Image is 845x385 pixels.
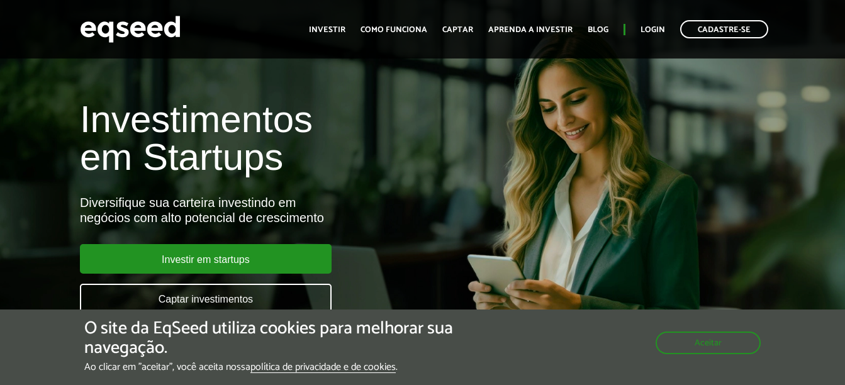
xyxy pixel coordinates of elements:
a: Captar [442,26,473,34]
a: Como funciona [361,26,427,34]
div: Diversifique sua carteira investindo em negócios com alto potencial de crescimento [80,195,484,225]
a: Investir em startups [80,244,332,274]
a: Cadastre-se [680,20,768,38]
button: Aceitar [656,332,761,354]
a: Investir [309,26,345,34]
a: política de privacidade e de cookies [250,362,396,373]
h5: O site da EqSeed utiliza cookies para melhorar sua navegação. [84,319,490,358]
a: Blog [588,26,608,34]
h1: Investimentos em Startups [80,101,484,176]
a: Aprenda a investir [488,26,573,34]
img: EqSeed [80,13,181,46]
a: Login [641,26,665,34]
p: Ao clicar em "aceitar", você aceita nossa . [84,361,490,373]
a: Captar investimentos [80,284,332,313]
